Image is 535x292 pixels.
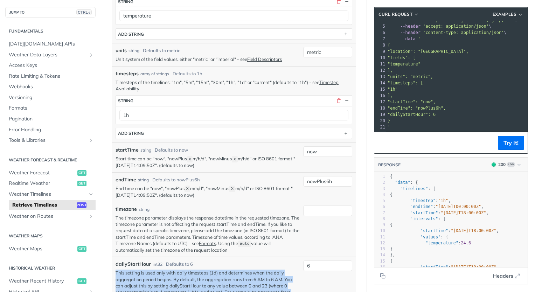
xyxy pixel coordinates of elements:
[374,99,386,105] div: 17
[5,28,96,34] h2: Fundamentals
[140,147,151,153] div: string
[9,73,94,80] span: Rate Limiting & Tokens
[488,161,524,168] button: 200200Log
[418,36,421,41] span: '
[9,278,76,285] span: Weather Recent History
[390,228,499,233] span: : ,
[5,265,96,271] h2: Historical Weather
[388,24,491,29] span: \
[374,198,385,204] div: 5
[5,50,96,60] a: Weather Data LayersShow subpages for Weather Data Layers
[77,181,86,186] span: get
[374,29,386,36] div: 6
[118,98,133,103] div: string
[116,79,352,92] p: Timesteps of the timelines: "1m", "5m", "15m", "30m", "1h", "1d" or "current" (defaults to "1h") ...
[390,180,418,185] span: : {
[88,52,94,58] button: Show subpages for Weather Data Layers
[374,67,386,74] div: 12
[423,24,489,29] span: 'accept: application/json'
[493,11,517,18] span: Examples
[234,157,236,162] span: X
[390,246,392,251] span: }
[231,187,234,192] span: X
[186,187,189,192] span: X
[9,137,86,144] span: Tools & Libraries
[118,131,144,136] div: ADD string
[390,186,436,191] span: : [
[388,68,392,73] span: ],
[5,60,96,71] a: Access Keys
[400,186,428,191] span: "timelines"
[374,124,386,130] div: 21
[5,157,96,163] h2: Weather Forecast & realtime
[421,235,441,239] span: "values"
[388,74,433,79] span: "units": "metric",
[5,178,96,189] a: Realtime Weatherget
[5,135,96,146] a: Tools & LibrariesShow subpages for Tools & Libraries
[5,82,96,92] a: Webhooks
[378,161,401,168] button: RESPONSE
[5,125,96,135] a: Error Handling
[9,62,94,69] span: Access Keys
[390,259,392,264] span: {
[374,92,386,99] div: 16
[247,56,282,62] a: Field Descriptors
[388,55,415,60] span: "fields": [
[390,204,484,209] span: : ,
[116,176,136,183] label: endTime
[388,112,436,117] span: "dailyStartHour": 6
[116,185,300,199] p: End time can be "now", "nowPlus m/h/d", "nowMinus m/h/d" or ISO 8601 format "[DATE]T14:09:50Z". (...
[451,228,496,233] span: "[DATE]T18:00:00Z"
[400,30,421,35] span: --header
[88,214,94,219] button: Show subpages for Weather on Routes
[378,271,388,281] button: Copy to clipboard
[5,168,96,178] a: Weather Forecastget
[400,36,415,41] span: --data
[410,204,433,209] span: "endTime"
[395,180,410,185] span: "data"
[489,271,524,281] button: Headers
[9,180,76,187] span: Realtime Weather
[9,105,94,112] span: Formats
[498,161,506,168] div: 200
[388,81,423,85] span: "timesteps": [
[166,261,193,268] div: Defaults to 6
[390,210,489,215] span: : ,
[388,106,446,111] span: "endTime": "nowPlus6h",
[173,70,202,77] div: Defaults to 1h
[451,265,496,270] span: "[DATE]T19:00:00Z"
[374,246,385,252] div: 13
[374,61,386,67] div: 11
[492,162,496,167] span: 200
[116,128,352,139] button: ADD string
[374,204,385,210] div: 6
[374,118,386,124] div: 20
[378,138,388,148] button: Copy to clipboard
[374,186,385,192] div: 3
[374,80,386,86] div: 14
[116,215,300,253] p: The timezone parameter displays the response datetime in the requested timezone. The timezone par...
[116,96,352,106] button: string
[441,210,486,215] span: "[DATE]T18:00:00Z"
[388,43,390,48] span: {
[436,204,481,209] span: "[DATE]T00:00:00Z"
[143,47,180,54] div: Defaults to metric
[5,7,96,18] button: JUMP TOCTRL-/
[5,103,96,113] a: Formats
[490,11,526,18] button: Examples
[388,30,507,35] span: \
[390,252,395,257] span: },
[12,202,75,209] span: Retrieve Timelines
[374,36,386,42] div: 7
[374,23,386,29] div: 5
[155,147,188,154] div: Defaults to now
[374,210,385,216] div: 7
[421,228,448,233] span: "startTime"
[9,51,86,58] span: Weather Data Layers
[138,177,149,183] div: string
[116,56,300,62] p: Unit system of the field values, either "metric" or "imperial" - see
[388,125,390,130] span: '
[116,47,127,54] label: units
[116,155,300,169] p: Start time can be "now", "nowPlus m/h/d", "nowMinus m/h/d" or ISO 8601 format "[DATE]T14:09:50Z"....
[388,49,468,54] span: "location": "[GEOGRAPHIC_DATA]",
